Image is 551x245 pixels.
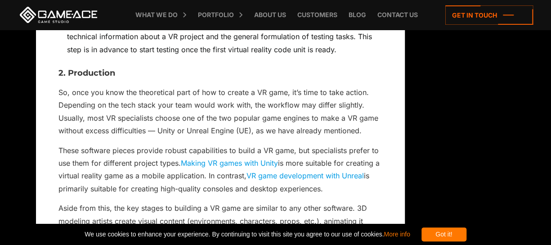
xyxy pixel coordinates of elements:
[246,171,364,180] a: VR game development with Unreal
[85,227,410,241] span: We use cookies to enhance your experience. By continuing to visit this site you agree to our use ...
[58,144,382,195] p: These software pieces provide robust capabilities to build a VR game, but specialists prefer to u...
[181,159,278,168] a: Making VR games with Unity
[58,86,382,137] p: So, once you know the theoretical part of how to create a VR game, it’s time to take action. Depe...
[421,227,466,241] div: Got it!
[58,69,382,78] h3: 2. Production
[67,5,382,56] li: Similar to GDD for developers, testers should also prepare a detailed strategy for virtual realit...
[384,231,410,238] a: More info
[445,5,533,25] a: Get in touch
